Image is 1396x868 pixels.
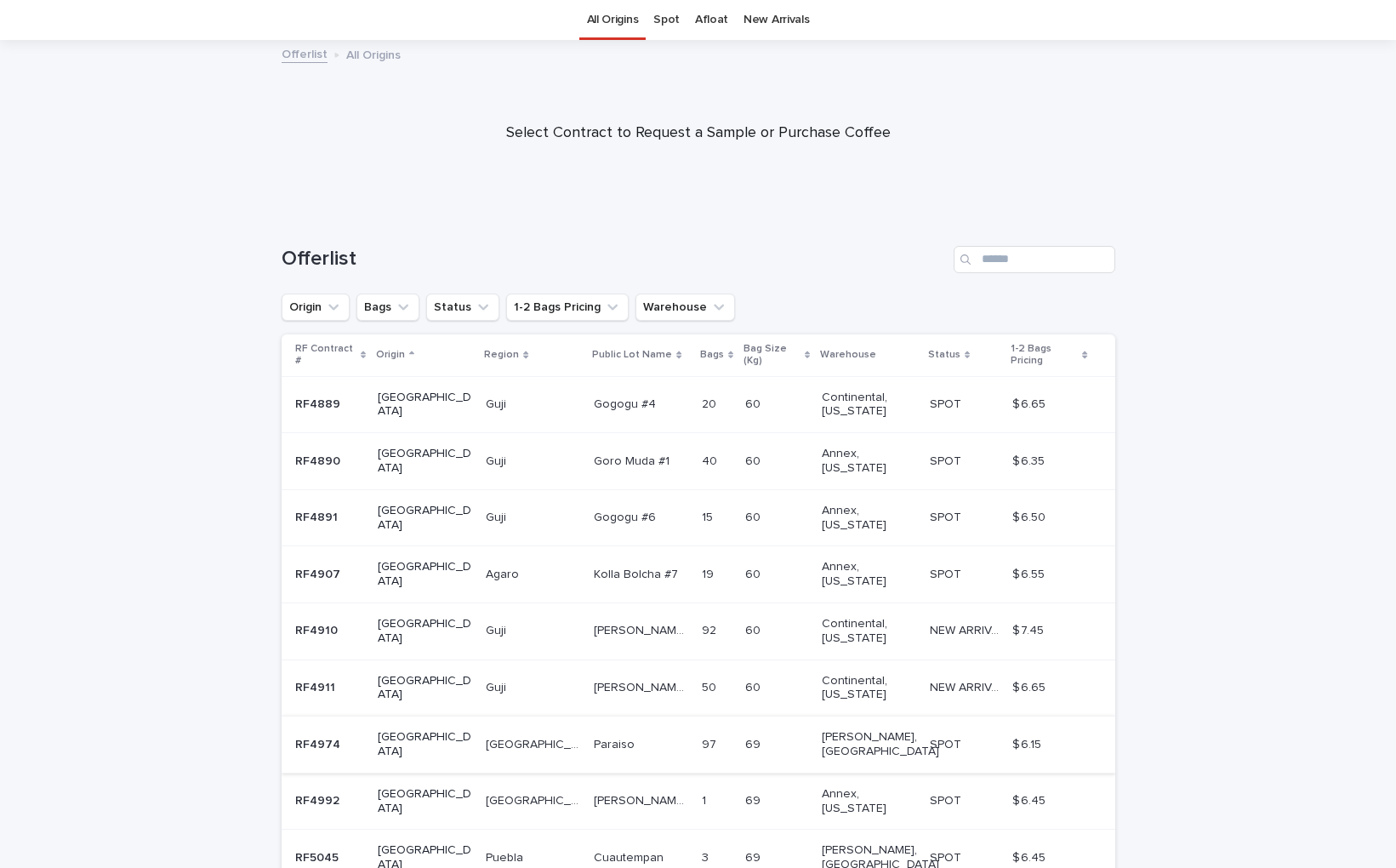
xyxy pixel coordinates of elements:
p: Guji [486,507,510,525]
p: Goro Muda #1 [594,451,673,469]
p: Agaro [486,564,522,582]
p: 60 [745,394,764,412]
p: SPOT [930,848,965,865]
button: Origin [282,294,350,321]
p: Paraiso [594,734,638,752]
p: SPOT [930,451,965,469]
p: $ 6.35 [1012,451,1048,469]
p: RF4974 [295,734,344,752]
p: RF4992 [295,791,343,808]
p: Public Lot Name [592,345,672,364]
p: Guji [486,394,510,412]
p: 1-2 Bags Pricing [1011,340,1078,371]
p: [GEOGRAPHIC_DATA] [486,734,584,752]
p: $ 6.45 [1012,791,1049,808]
p: 69 [745,734,764,752]
p: [GEOGRAPHIC_DATA] [378,730,472,759]
p: 20 [702,394,720,412]
p: $ 6.65 [1012,394,1049,412]
p: $ 6.15 [1012,734,1045,752]
p: 69 [745,848,764,865]
tr: RF4891RF4891 [GEOGRAPHIC_DATA]GujiGuji Gogogu #6Gogogu #6 1515 6060 Annex, [US_STATE] SPOTSPOT $ ... [282,489,1115,546]
p: Status [928,345,960,364]
p: Bag Size (Kg) [744,340,800,371]
p: Cuautempan [594,848,667,865]
tr: RF4974RF4974 [GEOGRAPHIC_DATA][GEOGRAPHIC_DATA][GEOGRAPHIC_DATA] ParaisoParaiso 9797 6969 [PERSON... [282,717,1115,774]
p: 60 [745,507,764,525]
p: RF4910 [295,620,341,638]
p: Bags [700,345,724,364]
tr: RF4907RF4907 [GEOGRAPHIC_DATA]AgaroAgaro Kolla Bolcha #7Kolla Bolcha #7 1919 6060 Annex, [US_STAT... [282,546,1115,603]
p: $ 6.50 [1012,507,1049,525]
p: $ 6.45 [1012,848,1049,865]
p: [GEOGRAPHIC_DATA] [378,560,472,589]
p: [GEOGRAPHIC_DATA] [378,674,472,703]
button: Status [426,294,499,321]
p: $ 6.55 [1012,564,1048,582]
p: Guji [486,677,510,695]
h1: Offerlist [282,247,947,271]
p: RF4907 [295,564,344,582]
p: NEW ARRIVAL [930,677,1002,695]
tr: RF4992RF4992 [GEOGRAPHIC_DATA][GEOGRAPHIC_DATA][GEOGRAPHIC_DATA] [PERSON_NAME] [PERSON_NAME][PERS... [282,773,1115,830]
a: Offerlist [282,43,328,63]
p: Gogogu #6 [594,507,659,525]
p: 97 [702,734,720,752]
p: 19 [702,564,717,582]
p: Region [484,345,519,364]
p: SPOT [930,734,965,752]
p: RF4911 [295,677,339,695]
p: 69 [745,791,764,808]
p: Warehouse [820,345,876,364]
p: Uraga Harsu Haro lot #3 Natural [594,677,692,695]
button: 1-2 Bags Pricing [506,294,629,321]
p: SPOT [930,564,965,582]
p: NEW ARRIVAL [930,620,1002,638]
p: 60 [745,620,764,638]
p: 50 [702,677,720,695]
p: SPOT [930,791,965,808]
p: [GEOGRAPHIC_DATA] [486,791,584,808]
p: RF4890 [295,451,344,469]
p: 40 [702,451,721,469]
p: 15 [702,507,716,525]
p: [GEOGRAPHIC_DATA] [378,504,472,533]
p: 60 [745,451,764,469]
p: 3 [702,848,712,865]
p: Origin [376,345,405,364]
tr: RF4911RF4911 [GEOGRAPHIC_DATA]GujiGuji [PERSON_NAME] Harsu [PERSON_NAME] lot #3 Natural[PERSON_NA... [282,660,1115,717]
p: 92 [702,620,720,638]
tr: RF4910RF4910 [GEOGRAPHIC_DATA]GujiGuji [PERSON_NAME] Muda lot #1 Natural[PERSON_NAME] Muda lot #1... [282,602,1115,660]
button: Warehouse [635,294,735,321]
p: $ 6.65 [1012,677,1049,695]
p: $ 7.45 [1012,620,1047,638]
p: All Origins [346,44,401,63]
p: Kolla Bolcha #7 [594,564,681,582]
p: 1 [702,791,709,808]
p: 60 [745,677,764,695]
p: [GEOGRAPHIC_DATA] [378,787,472,816]
p: Gogogu #4 [594,394,659,412]
p: Guji [486,451,510,469]
tr: RF4890RF4890 [GEOGRAPHIC_DATA]GujiGuji Goro Muda #1Goro Muda #1 4040 6060 Annex, [US_STATE] SPOTS... [282,433,1115,490]
p: SPOT [930,507,965,525]
p: RF4891 [295,507,341,525]
p: RF5045 [295,848,342,865]
p: Puebla [486,848,527,865]
p: RF Contract # [295,340,356,371]
p: 60 [745,564,764,582]
p: SPOT [930,394,965,412]
p: Select Contract to Request a Sample or Purchase Coffee [358,124,1039,143]
p: [GEOGRAPHIC_DATA] [378,617,472,646]
button: Bags [356,294,419,321]
p: Guji [486,620,510,638]
input: Search [954,246,1115,273]
p: Jose Juarez Alonso [594,791,692,808]
p: Uraga Goro Muda lot #1 Natural [594,620,692,638]
p: RF4889 [295,394,344,412]
p: [GEOGRAPHIC_DATA] [378,391,472,420]
tr: RF4889RF4889 [GEOGRAPHIC_DATA]GujiGuji Gogogu #4Gogogu #4 2020 6060 Continental, [US_STATE] SPOTS... [282,376,1115,433]
p: [GEOGRAPHIC_DATA] [378,447,472,476]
